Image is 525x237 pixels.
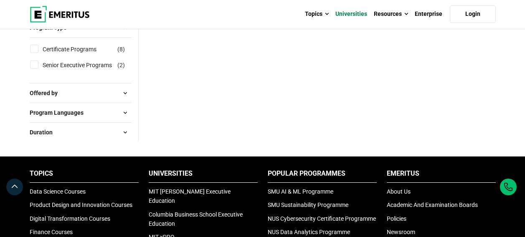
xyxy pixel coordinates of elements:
[387,215,406,222] a: Policies
[117,45,125,54] span: ( )
[149,188,231,204] a: MIT [PERSON_NAME] Executive Education
[450,5,496,23] a: Login
[268,215,376,222] a: NUS Cybersecurity Certificate Programme
[43,61,129,70] a: Senior Executive Programs
[268,202,348,208] a: SMU Sustainability Programme
[30,128,59,137] span: Duration
[268,229,350,235] a: NUS Data Analytics Programme
[119,46,123,53] span: 8
[30,87,132,99] button: Offered by
[117,61,125,70] span: ( )
[30,229,73,235] a: Finance Courses
[149,211,243,227] a: Columbia Business School Executive Education
[30,126,132,139] button: Duration
[387,229,415,235] a: Newsroom
[30,202,132,208] a: Product Design and Innovation Courses
[387,188,411,195] a: About Us
[30,106,132,119] button: Program Languages
[268,188,333,195] a: SMU AI & ML Programme
[119,62,123,68] span: 2
[30,88,64,98] span: Offered by
[30,188,86,195] a: Data Science Courses
[30,215,110,222] a: Digital Transformation Courses
[387,202,478,208] a: Academic And Examination Boards
[30,108,90,117] span: Program Languages
[43,45,113,54] a: Certificate Programs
